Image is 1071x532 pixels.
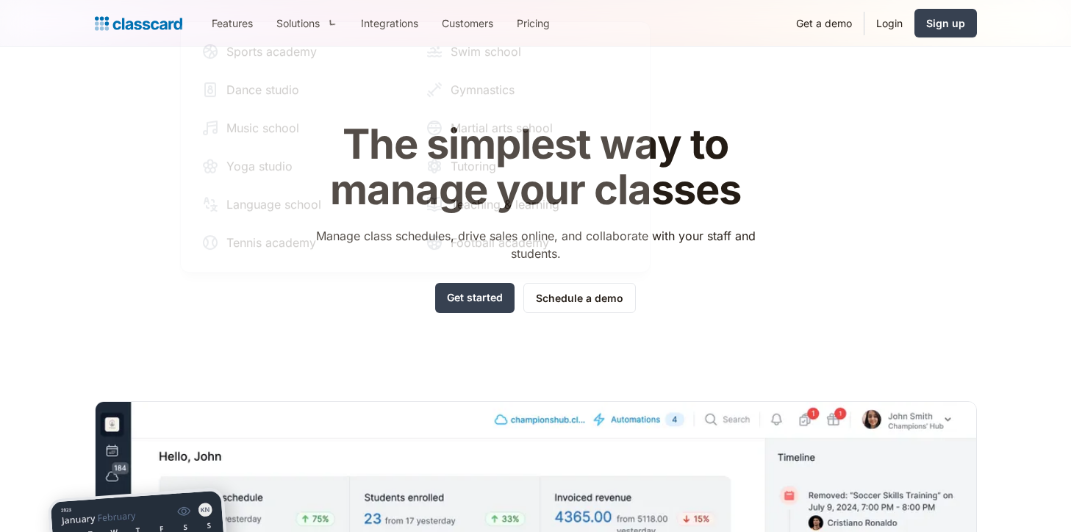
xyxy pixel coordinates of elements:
div: Teaching & learning [451,195,559,213]
div: Sign up [926,15,965,31]
div: Solutions [276,15,320,31]
div: Sports academy [226,43,317,60]
a: Sign up [914,9,977,37]
div: Music school [226,119,299,137]
a: Pricing [505,7,562,40]
nav: Solutions [180,21,651,273]
a: Tutoring [420,151,635,181]
div: Tennis academy [226,234,316,251]
div: Solutions [265,7,349,40]
div: Swim school [451,43,521,60]
div: Language school [226,195,321,213]
a: Get a demo [784,7,864,40]
a: Login [864,7,914,40]
a: Dance studio [196,75,411,104]
div: Martial arts school [451,119,553,137]
a: Martial arts school [420,113,635,143]
a: Football academy [420,228,635,257]
a: Get started [435,283,515,313]
a: Gymnastics [420,75,635,104]
a: Tennis academy [196,228,411,257]
a: Yoga studio [196,151,411,181]
a: Swim school [420,37,635,66]
a: home [95,13,182,34]
div: Dance studio [226,81,299,98]
a: Sports academy [196,37,411,66]
a: Teaching & learning [420,190,635,219]
div: Gymnastics [451,81,515,98]
a: Customers [430,7,505,40]
div: Football academy [451,234,549,251]
a: Music school [196,113,411,143]
div: Yoga studio [226,157,293,175]
a: Integrations [349,7,430,40]
a: Schedule a demo [523,283,636,313]
div: Tutoring [451,157,496,175]
a: Features [200,7,265,40]
a: Language school [196,190,411,219]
